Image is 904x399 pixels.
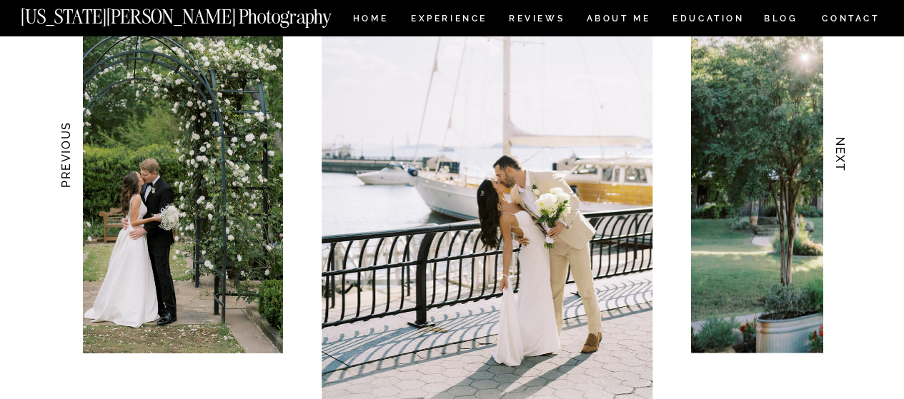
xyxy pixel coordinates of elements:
[764,14,798,26] a: BLOG
[411,14,486,26] a: Experience
[57,110,72,200] h3: PREVIOUS
[21,7,379,19] a: [US_STATE][PERSON_NAME] Photography
[350,14,391,26] a: HOME
[509,14,562,26] a: REVIEWS
[821,11,880,26] a: CONTACT
[833,110,848,200] h3: NEXT
[586,14,651,26] a: ABOUT ME
[671,14,746,26] a: EDUCATION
